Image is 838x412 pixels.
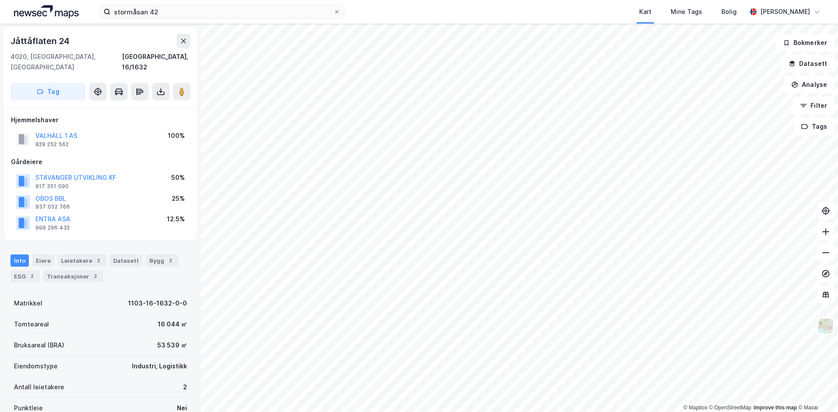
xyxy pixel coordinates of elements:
div: 12.5% [167,214,185,224]
img: logo.a4113a55bc3d86da70a041830d287a7e.svg [14,5,79,18]
div: Jåttåflaten 24 [10,34,71,48]
a: Improve this map [754,405,797,411]
button: Tags [794,118,835,135]
button: Filter [793,97,835,114]
a: Mapbox [683,405,707,411]
div: 2 [183,382,187,392]
button: Bokmerker [776,34,835,51]
div: 100% [168,130,185,141]
div: Antall leietakere [14,382,64,392]
div: 999 296 432 [35,224,70,231]
div: 25% [172,193,185,204]
div: [GEOGRAPHIC_DATA], 16/1632 [122,51,190,72]
div: Transaksjoner [43,270,103,282]
div: Kart [639,7,651,17]
div: 829 252 562 [35,141,69,148]
button: Tag [10,83,86,100]
input: Søk på adresse, matrikkel, gårdeiere, leietakere eller personer [111,5,333,18]
div: Matrikkel [14,298,42,309]
div: Industri, Logistikk [132,361,187,371]
div: Bygg [146,254,178,267]
div: Hjemmelshaver [11,115,190,125]
div: Datasett [110,254,142,267]
div: Bruksareal (BRA) [14,340,64,350]
div: 16 044 ㎡ [158,319,187,330]
div: Tomteareal [14,319,49,330]
div: Bolig [721,7,737,17]
div: 917 351 090 [35,183,69,190]
iframe: Chat Widget [794,370,838,412]
button: Datasett [781,55,835,72]
div: 2 [28,272,36,281]
div: 2 [166,256,175,265]
img: Z [817,318,834,334]
div: ESG [10,270,40,282]
div: [PERSON_NAME] [760,7,810,17]
div: 4020, [GEOGRAPHIC_DATA], [GEOGRAPHIC_DATA] [10,51,122,72]
div: 2 [94,256,103,265]
div: 1103-16-1632-0-0 [128,298,187,309]
div: Info [10,254,29,267]
div: 53 539 ㎡ [157,340,187,350]
div: Eiere [32,254,54,267]
div: Mine Tags [671,7,702,17]
div: Gårdeiere [11,157,190,167]
div: 2 [91,272,100,281]
div: Eiendomstype [14,361,58,371]
button: Analyse [784,76,835,93]
div: 937 052 766 [35,203,70,210]
div: 50% [171,172,185,183]
div: Leietakere [58,254,106,267]
a: OpenStreetMap [709,405,751,411]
